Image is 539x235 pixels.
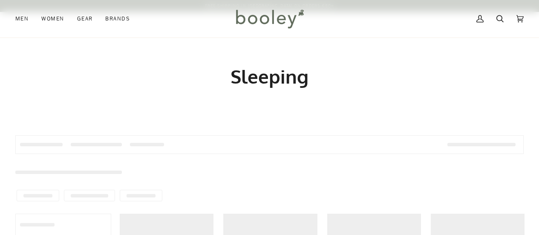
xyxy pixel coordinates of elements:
span: Men [15,15,29,23]
span: Women [41,15,64,23]
span: Gear [77,15,93,23]
span: Brands [105,15,130,23]
h1: Sleeping [15,65,524,88]
img: Booley [232,6,307,31]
